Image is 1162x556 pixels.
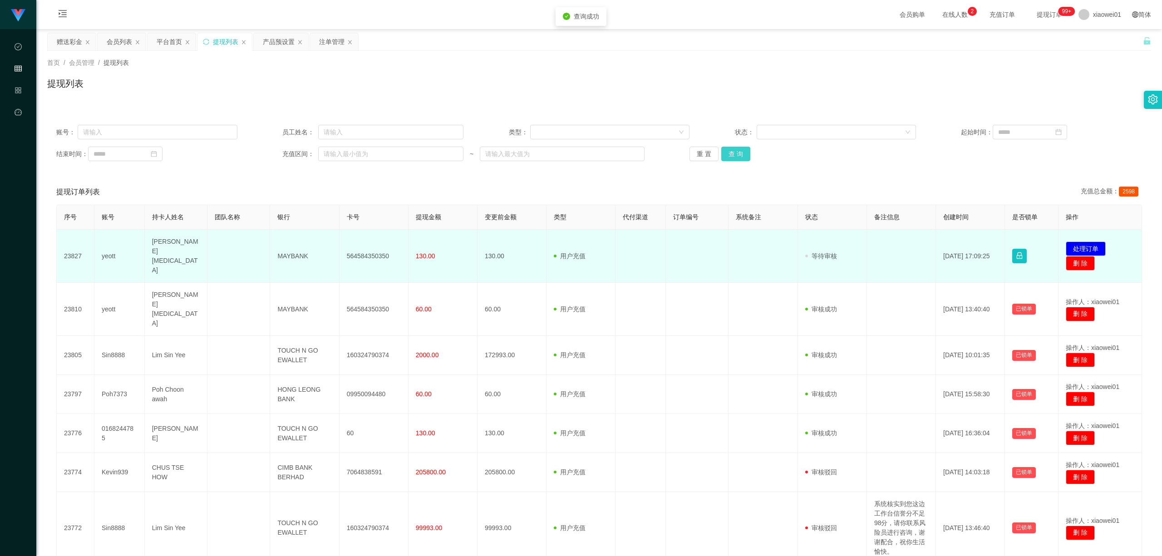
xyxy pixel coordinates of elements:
span: 会员管理 [69,59,94,66]
span: / [64,59,65,66]
td: 564584350350 [340,230,409,283]
button: 删 除 [1066,307,1095,321]
span: 数据中心 [15,44,22,124]
button: 重 置 [689,147,719,161]
span: 代付渠道 [623,213,648,221]
span: 操作人：xiaowei01 [1066,344,1119,351]
td: [DATE] 15:58:30 [936,375,1005,414]
i: 图标: close [297,39,303,45]
input: 请输入最大值为 [480,147,645,161]
i: 图标: close [185,39,190,45]
span: 审核驳回 [805,524,837,531]
span: 查询成功 [574,13,599,20]
div: 平台首页 [157,33,182,50]
span: 员工姓名： [282,128,318,137]
td: 09950094480 [340,375,409,414]
td: 564584350350 [340,283,409,336]
td: 23776 [57,414,94,453]
i: 图标: appstore-o [15,83,22,101]
td: 205800.00 [478,453,547,492]
button: 删 除 [1066,392,1095,406]
span: 首页 [47,59,60,66]
span: 用户充值 [554,305,586,313]
div: 充值总金额： [1081,187,1142,197]
span: 130.00 [416,429,435,437]
td: CIMB BANK BERHAD [270,453,339,492]
sup: 2 [968,7,977,16]
span: 等待审核 [805,252,837,260]
td: 23805 [57,336,94,375]
span: 产品管理 [15,87,22,168]
sup: 1212 [1059,7,1075,16]
button: 已锁单 [1012,304,1036,315]
span: 持卡人姓名 [152,213,184,221]
span: 充值订单 [985,11,1019,18]
button: 已锁单 [1012,467,1036,478]
td: TOUCH N GO EWALLET [270,336,339,375]
span: 账号 [102,213,114,221]
span: 用户充值 [554,468,586,476]
input: 请输入最小值为 [318,147,463,161]
td: Kevin939 [94,453,145,492]
span: 操作人：xiaowei01 [1066,298,1119,305]
button: 已锁单 [1012,350,1036,361]
td: CHUS TSE HOW [145,453,207,492]
td: 130.00 [478,230,547,283]
td: 60 [340,414,409,453]
td: Poh7373 [94,375,145,414]
span: 充值区间： [282,149,318,159]
td: [PERSON_NAME][MEDICAL_DATA] [145,230,207,283]
i: 图标: table [15,61,22,79]
span: 用户充值 [554,429,586,437]
td: 23810 [57,283,94,336]
input: 请输入 [78,125,237,139]
span: 审核驳回 [805,468,837,476]
i: 图标: close [241,39,246,45]
span: 变更前金额 [485,213,517,221]
button: 删 除 [1066,526,1095,540]
div: 赠送彩金 [57,33,82,50]
span: 提现金额 [416,213,441,221]
span: 是否锁单 [1012,213,1038,221]
span: 类型 [554,213,566,221]
td: 23827 [57,230,94,283]
span: 序号 [64,213,77,221]
td: Poh Choon awah [145,375,207,414]
span: 提现列表 [103,59,129,66]
span: 审核成功 [805,351,837,359]
span: 130.00 [416,252,435,260]
td: 7064838591 [340,453,409,492]
td: 60.00 [478,375,547,414]
span: 审核成功 [805,429,837,437]
div: 会员列表 [107,33,132,50]
button: 已锁单 [1012,428,1036,439]
td: 172993.00 [478,336,547,375]
td: [DATE] 17:09:25 [936,230,1005,283]
span: 类型： [509,128,531,137]
td: 130.00 [478,414,547,453]
span: 操作 [1066,213,1078,221]
button: 已锁单 [1012,522,1036,533]
td: 23774 [57,453,94,492]
i: 图标: menu-unfold [47,0,78,30]
span: ~ [463,149,480,159]
i: 图标: close [347,39,353,45]
button: 删 除 [1066,431,1095,445]
span: 系统备注 [736,213,761,221]
td: Sin8888 [94,336,145,375]
input: 请输入 [318,125,463,139]
span: 99993.00 [416,524,442,531]
span: 用户充值 [554,252,586,260]
p: 2 [970,7,974,16]
i: 图标: calendar [1055,129,1062,135]
h1: 提现列表 [47,77,84,90]
i: 图标: sync [203,39,209,45]
span: 用户充值 [554,351,586,359]
td: [PERSON_NAME] [145,414,207,453]
span: 会员管理 [15,65,22,146]
span: 用户充值 [554,390,586,398]
td: MAYBANK [270,283,339,336]
span: 备注信息 [874,213,900,221]
button: 图标: lock [1012,249,1027,263]
span: 60.00 [416,305,432,313]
